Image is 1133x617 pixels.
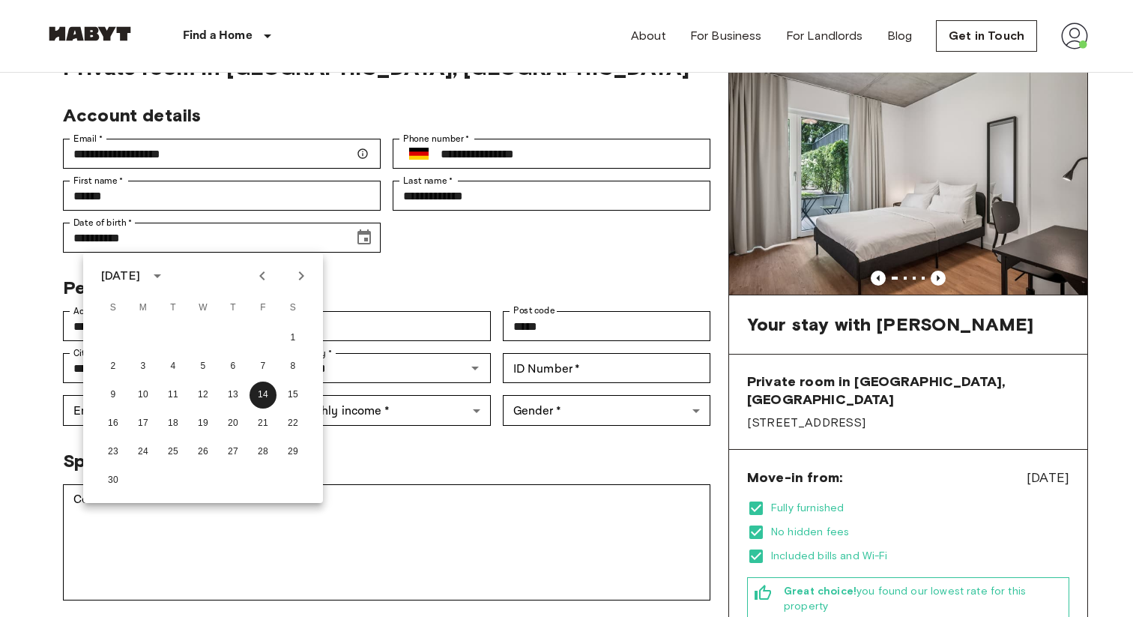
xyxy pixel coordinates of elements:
button: 13 [220,382,247,409]
button: Select country [403,138,435,169]
div: [DATE] [101,267,140,285]
label: Phone number [403,132,470,145]
div: ID Number [503,353,710,383]
button: Open [465,358,486,379]
button: 17 [130,410,157,437]
button: 22 [280,410,306,437]
b: Great choice! [784,585,856,598]
span: Private room in [GEOGRAPHIC_DATA], [GEOGRAPHIC_DATA] [747,373,1069,409]
div: Email [63,139,381,169]
button: 26 [190,439,217,466]
span: Thursday [220,293,247,323]
span: Wednesday [190,293,217,323]
span: Your stay with [PERSON_NAME] [747,313,1033,336]
button: 23 [100,439,127,466]
button: 30 [100,467,127,494]
label: Date of birth [73,216,132,229]
svg: Make sure your email is correct — we'll send your booking details there. [357,148,369,160]
button: 3 [130,353,157,380]
span: [DATE] [1027,468,1069,487]
div: Post code [503,311,710,341]
button: Previous image [931,271,946,286]
button: 29 [280,439,306,466]
button: 19 [190,410,217,437]
span: Included bills and Wi-Fi [771,549,1069,564]
button: 11 [160,382,187,409]
button: 16 [100,410,127,437]
div: First name [63,181,381,211]
span: Monday [130,293,157,323]
span: Fully furnished [771,501,1069,516]
button: 6 [220,353,247,380]
span: Special requests [63,450,209,472]
button: Previous image [871,271,886,286]
button: 24 [130,439,157,466]
button: calendar view is open, switch to year view [145,263,170,289]
img: avatar [1061,22,1088,49]
img: Marketing picture of unit DE-01-259-004-03Q [729,55,1087,295]
button: 8 [280,353,306,380]
div: Address [63,311,491,341]
div: Comments [63,484,710,601]
a: For Business [690,27,762,45]
button: 1 [280,325,306,352]
button: 25 [160,439,187,466]
span: Personal details [63,277,202,298]
label: Last name [403,174,453,187]
button: 20 [220,410,247,437]
button: 5 [190,353,217,380]
span: Account details [63,104,201,126]
button: 18 [160,410,187,437]
button: 7 [250,353,277,380]
label: Email [73,132,103,145]
button: 28 [250,439,277,466]
p: Find a Home [183,27,253,45]
label: City [73,346,97,360]
span: Sunday [100,293,127,323]
span: Move-in from: [747,469,842,487]
button: 15 [280,382,306,409]
img: Habyt [45,26,135,41]
a: Blog [887,27,913,45]
button: Choose date, selected date is Nov 14, 1919 [349,223,379,253]
button: 10 [130,382,157,409]
div: Last name [393,181,710,211]
button: 4 [160,353,187,380]
button: Next month [288,263,314,289]
span: Tuesday [160,293,187,323]
button: 9 [100,382,127,409]
div: City [63,353,271,383]
a: About [631,27,666,45]
button: Previous month [250,263,275,289]
button: 27 [220,439,247,466]
label: Post code [513,304,555,317]
label: Address [73,304,114,318]
span: Friday [250,293,277,323]
button: 21 [250,410,277,437]
button: 12 [190,382,217,409]
a: Get in Touch [936,20,1037,52]
button: 14 [250,382,277,409]
img: Germany [409,148,429,160]
a: For Landlords [786,27,863,45]
button: 2 [100,353,127,380]
span: Saturday [280,293,306,323]
label: First name [73,174,124,187]
span: you found our lowest rate for this property [784,584,1063,614]
span: No hidden fees [771,525,1069,540]
span: [STREET_ADDRESS] [747,415,1069,431]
